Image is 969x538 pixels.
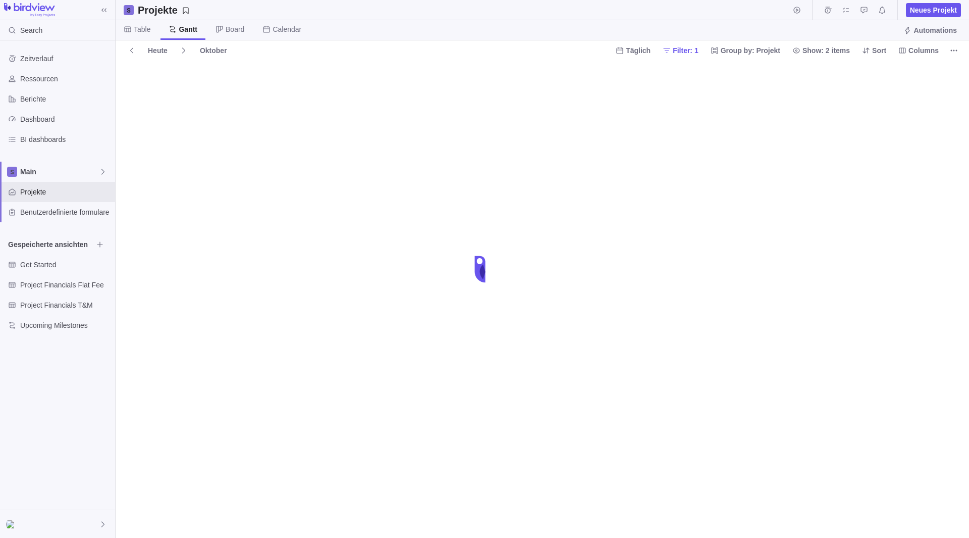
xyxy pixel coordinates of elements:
span: Sort [858,43,890,58]
span: Neues Projekt [906,3,961,17]
div: loading [464,249,505,289]
a: Zeitprotokolle [821,8,835,16]
span: Ressourcen [20,74,111,84]
div: Lukas Kramer [6,518,18,530]
span: Main [20,167,99,177]
span: Projekte [20,187,111,197]
span: Heute [148,45,168,56]
span: Table [134,24,150,34]
span: Meine aufgaben [839,3,853,17]
span: Calendar [273,24,301,34]
span: Weitere Aktionen [947,43,961,58]
span: Aktuelles Layout und Filter als Anzeige speichern [134,3,194,17]
span: Browse views [93,237,107,252]
span: Group by: Projekt [721,45,780,56]
span: Automations [899,23,961,37]
span: Berichte [20,94,111,104]
span: Get Started [20,260,111,270]
img: Show [6,520,18,528]
span: Filter: 1 [659,43,703,58]
a: Meine aufgaben [839,8,853,16]
span: Täglich [626,45,651,56]
span: Genehmigungsanfragen [857,3,871,17]
span: Show: 2 items [788,43,854,58]
span: Benutzerdefinierte formulare [20,207,111,217]
span: Filter: 1 [673,45,698,56]
span: Sort [872,45,886,56]
span: Gantt [179,24,197,34]
span: Columns [894,43,943,58]
span: Neues Projekt [910,5,957,15]
span: Dashboard [20,114,111,124]
span: Project Financials T&M [20,300,111,310]
span: Zeitprotokolle [821,3,835,17]
img: logo [4,3,55,17]
a: Notifications [875,8,889,16]
span: Project Financials Flat Fee [20,280,111,290]
span: Group by: Projekt [707,43,784,58]
span: Zeitverlauf [20,54,111,64]
span: Columns [908,45,939,56]
span: Start timer [790,3,804,17]
span: Gespeicherte ansichten [8,239,93,250]
span: BI dashboards [20,134,111,144]
span: Show: 2 items [802,45,850,56]
span: Heute [144,43,172,58]
span: Täglich [612,43,655,58]
span: Upcoming Milestones [20,320,111,330]
span: Board [226,24,244,34]
span: Automations [913,25,957,35]
span: Search [20,25,42,35]
h2: Projekte [138,3,178,17]
a: Genehmigungsanfragen [857,8,871,16]
span: Notifications [875,3,889,17]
